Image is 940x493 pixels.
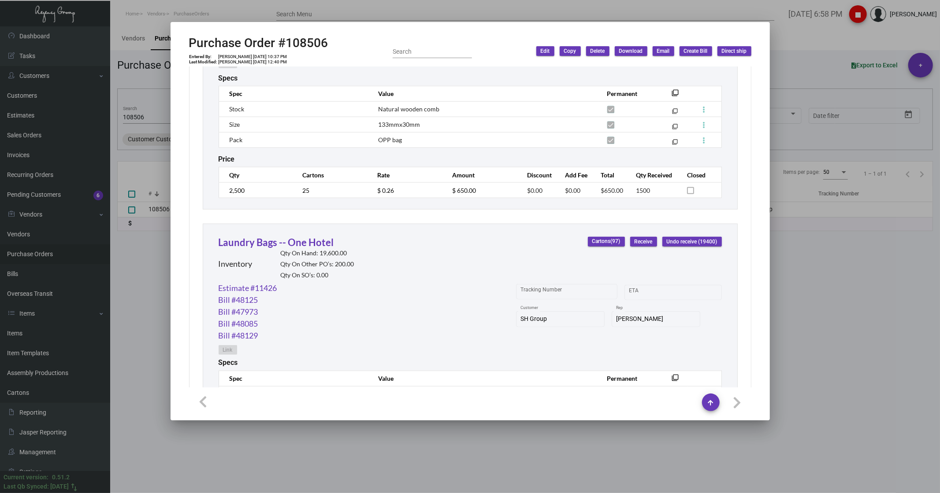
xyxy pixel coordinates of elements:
[219,306,258,318] a: Bill #47973
[635,238,653,246] span: Receive
[722,48,747,55] span: Direct ship
[678,167,721,183] th: Closed
[219,358,238,367] h2: Specs
[717,46,751,56] button: Direct ship
[369,371,598,386] th: Value
[564,48,576,55] span: Copy
[657,48,670,55] span: Email
[4,482,69,491] div: Last Qb Synced: [DATE]
[219,86,369,101] th: Spec
[378,136,402,143] span: OPP bag
[667,238,717,246] span: Undo receive (19400)
[556,167,591,183] th: Add Fee
[189,59,218,65] td: Last Modified:
[219,371,369,386] th: Spec
[653,46,674,56] button: Email
[219,330,258,342] a: Bill #48129
[219,167,294,183] th: Qty
[369,86,598,101] th: Value
[615,46,647,56] button: Download
[680,46,712,56] button: Create Bill
[378,105,439,113] span: Natural wooden comb
[189,54,218,59] td: Entered By:
[629,289,656,296] input: Start date
[518,167,556,183] th: Discount
[223,346,233,354] span: Link
[219,74,238,82] h2: Specs
[588,237,625,246] button: Cartons(97)
[230,136,243,143] span: Pack
[219,294,258,306] a: Bill #48125
[598,371,659,386] th: Permanent
[627,167,678,183] th: Qty Received
[219,345,237,355] button: Link
[591,48,605,55] span: Delete
[219,236,334,248] a: Laundry Bags -- One Hotel
[560,46,581,56] button: Copy
[592,238,620,245] span: Cartons
[218,54,288,59] td: [PERSON_NAME] [DATE] 10:37 PM
[592,167,627,183] th: Total
[565,187,580,194] span: $0.00
[189,36,328,51] h2: Purchase Order #108506
[672,125,678,131] mat-icon: filter_none
[294,167,368,183] th: Cartons
[219,282,277,294] a: Estimate #11426
[281,250,354,257] h2: Qty On Hand: 19,600.00
[541,48,550,55] span: Edit
[218,59,288,65] td: [PERSON_NAME] [DATE] 12:40 PM
[672,92,679,99] mat-icon: filter_none
[672,141,678,147] mat-icon: filter_none
[368,167,443,183] th: Rate
[630,237,657,246] button: Receive
[611,239,620,245] span: (97)
[219,259,253,269] h2: Inventory
[230,105,245,113] span: Stock
[598,86,659,101] th: Permanent
[52,473,70,482] div: 0.51.2
[664,289,706,296] input: End date
[619,48,643,55] span: Download
[281,272,354,279] h2: Qty On SO’s: 0.00
[662,237,722,246] button: Undo receive (19400)
[443,167,518,183] th: Amount
[672,110,678,116] mat-icon: filter_none
[672,377,679,384] mat-icon: filter_none
[636,187,650,194] span: 1500
[378,121,420,128] span: 133mmx30mm
[586,46,609,56] button: Delete
[4,473,48,482] div: Current version:
[601,187,623,194] span: $650.00
[684,48,708,55] span: Create Bill
[230,121,240,128] span: Size
[527,187,542,194] span: $0.00
[281,261,354,268] h2: Qty On Other PO’s: 200.00
[219,318,258,330] a: Bill #48085
[536,46,554,56] button: Edit
[219,155,235,163] h2: Price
